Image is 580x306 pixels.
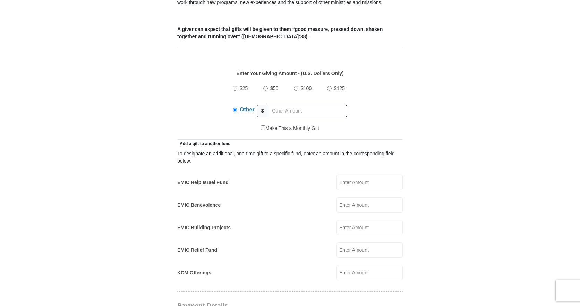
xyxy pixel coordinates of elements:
label: EMIC Help Israel Fund [177,179,229,186]
input: Enter Amount [336,175,403,190]
span: $50 [270,85,278,91]
label: EMIC Building Projects [177,224,231,231]
div: To designate an additional, one-time gift to a specific fund, enter an amount in the correspondin... [177,150,403,165]
span: Add a gift to another fund [177,141,231,146]
input: Enter Amount [336,265,403,280]
input: Enter Amount [336,220,403,235]
label: Make This a Monthly Gift [261,125,319,132]
input: Other Amount [268,105,347,117]
span: $100 [301,85,312,91]
label: EMIC Benevolence [177,201,221,209]
input: Make This a Monthly Gift [261,125,265,130]
span: $125 [334,85,345,91]
strong: Enter Your Giving Amount - (U.S. Dollars Only) [236,71,343,76]
input: Enter Amount [336,242,403,258]
span: Other [240,107,255,113]
label: EMIC Relief Fund [177,247,217,254]
span: $ [257,105,268,117]
input: Enter Amount [336,197,403,213]
span: $25 [240,85,248,91]
label: KCM Offerings [177,269,211,276]
b: A giver can expect that gifts will be given to them “good measure, pressed down, shaken together ... [177,26,383,39]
